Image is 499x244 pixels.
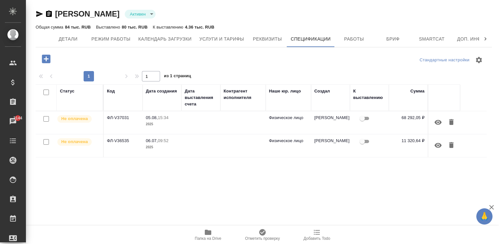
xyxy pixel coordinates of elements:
button: 🙏 [476,208,493,225]
p: Выставлено [96,25,122,30]
p: Не оплачена [61,116,88,122]
button: Скопировать ссылку [45,10,53,18]
div: Код [107,88,115,94]
td: ФЛ-V36535 [104,134,143,157]
span: Режим работы [91,35,131,43]
p: 84 тыс. RUB [65,25,91,30]
p: Не оплачена [61,139,88,145]
p: 4.36 тыс. RUB [185,25,215,30]
span: из 1 страниц [164,72,191,81]
p: 68 292,05 ₽ [392,115,424,121]
button: Папка на Drive [181,226,235,244]
p: 15:34 [158,115,168,120]
p: Общая сумма [36,25,65,30]
div: split button [418,55,471,65]
span: Услуги и тарифы [199,35,244,43]
button: Скопировать ссылку для ЯМессенджера [36,10,43,18]
td: ФЛ-V37031 [104,111,143,134]
button: Отметить проверку [235,226,290,244]
p: 2025 [146,121,178,128]
span: Работы [339,35,370,43]
div: Статус [60,88,75,94]
button: Скрыть от исполнителя [430,138,446,153]
span: 3144 [9,115,26,121]
a: [PERSON_NAME] [55,9,120,18]
span: 🙏 [479,210,490,223]
span: Бриф [377,35,409,43]
button: Скрыть от исполнителя [430,115,446,130]
button: Активен [128,11,148,17]
p: К выставлению [153,25,185,30]
p: Физическое лицо [269,115,308,121]
span: Добавить Todo [304,236,330,241]
span: Папка на Drive [195,236,221,241]
td: [PERSON_NAME] [311,111,350,134]
span: Спецификации [291,35,331,43]
p: 80 тыс. RUB [122,25,148,30]
p: 11 320,64 ₽ [392,138,424,144]
td: [PERSON_NAME] [311,134,350,157]
button: Добавить оплату [37,52,55,66]
div: Дата выставления счета [185,88,217,107]
div: Создал [314,88,330,94]
div: Контрагент исполнителя [224,88,262,101]
a: 3144 [2,113,24,129]
span: Реквизиты [252,35,283,43]
button: Добавить Todo [290,226,344,244]
span: Доп. инфо [455,35,486,43]
div: Дата создания [146,88,177,94]
div: К выставлению [353,88,386,101]
span: Детали [52,35,84,43]
p: 09:52 [158,138,168,143]
span: Smartcat [416,35,447,43]
span: Отметить проверку [245,236,280,241]
p: 2025 [146,144,178,151]
span: Настроить таблицу [471,52,487,68]
span: Календарь загрузки [138,35,192,43]
button: Удалить [446,138,457,153]
button: Удалить [446,115,457,130]
p: 06.07, [146,138,158,143]
p: Физическое лицо [269,138,308,144]
div: Сумма [411,88,424,94]
p: 05.08, [146,115,158,120]
div: Активен [125,10,156,18]
div: Наше юр. лицо [269,88,301,94]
